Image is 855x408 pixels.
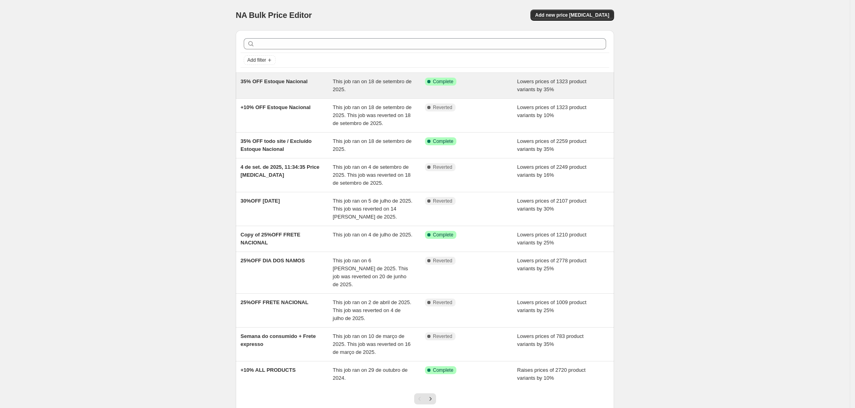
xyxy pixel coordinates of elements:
span: This job ran on 2 de abril de 2025. This job was reverted on 4 de julho de 2025. [333,299,411,321]
span: 25%OFF DIA DOS NAMOS [241,258,305,264]
span: Raises prices of 2720 product variants by 10% [517,367,586,381]
span: This job ran on 5 de julho de 2025. This job was reverted on 14 [PERSON_NAME] de 2025. [333,198,413,220]
span: This job ran on 18 de setembro de 2025. This job was reverted on 18 de setembro de 2025. [333,104,412,126]
span: Reverted [433,198,452,204]
span: 35% OFF todo site / Excluído Estoque Nacional [241,138,311,152]
span: 30%OFF [DATE] [241,198,280,204]
button: Add filter [244,55,276,65]
span: Lowers prices of 2107 product variants by 30% [517,198,587,212]
span: Lowers prices of 2778 product variants by 25% [517,258,587,271]
span: Complete [433,232,453,238]
span: This job ran on 6 [PERSON_NAME] de 2025. This job was reverted on 20 de junho de 2025. [333,258,408,287]
span: 4 de set. de 2025, 11:34:35 Price [MEDICAL_DATA] [241,164,319,178]
span: 35% OFF Estoque Nacional [241,78,307,84]
span: Lowers prices of 1210 product variants by 25% [517,232,587,246]
span: This job ran on 4 de julho de 2025. [333,232,413,238]
span: Complete [433,138,453,144]
span: This job ran on 18 de setembro de 2025. [333,78,412,92]
span: Reverted [433,104,452,111]
span: +10% OFF Estoque Nacional [241,104,311,110]
span: 25%OFF FRETE NACIONAL [241,299,308,305]
span: Lowers prices of 2259 product variants by 35% [517,138,587,152]
span: Reverted [433,299,452,306]
span: +10% ALL PRODUCTS [241,367,295,373]
span: Reverted [433,164,452,170]
span: Lowers prices of 1009 product variants by 25% [517,299,587,313]
button: Next [425,393,436,404]
span: Reverted [433,333,452,340]
span: Lowers prices of 783 product variants by 35% [517,333,584,347]
span: Lowers prices of 1323 product variants by 35% [517,78,587,92]
span: This job ran on 10 de março de 2025. This job was reverted on 16 de março de 2025. [333,333,411,355]
nav: Pagination [414,393,436,404]
span: This job ran on 18 de setembro de 2025. [333,138,412,152]
span: Semana do consumido + Frete expresso [241,333,316,347]
span: Reverted [433,258,452,264]
span: Add new price [MEDICAL_DATA] [535,12,609,18]
span: Add filter [247,57,266,63]
span: Copy of 25%OFF FRETE NACIONAL [241,232,300,246]
span: NA Bulk Price Editor [236,11,312,20]
button: Add new price [MEDICAL_DATA] [530,10,614,21]
span: Lowers prices of 1323 product variants by 10% [517,104,587,118]
span: Complete [433,78,453,85]
span: This job ran on 4 de setembro de 2025. This job was reverted on 18 de setembro de 2025. [333,164,411,186]
span: Lowers prices of 2249 product variants by 16% [517,164,587,178]
span: This job ran on 29 de outubro de 2024. [333,367,408,381]
span: Complete [433,367,453,373]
